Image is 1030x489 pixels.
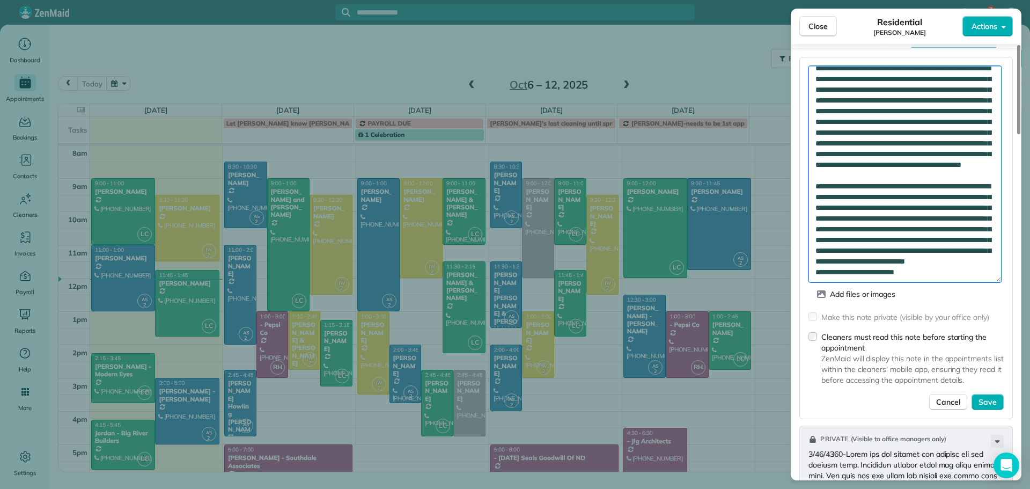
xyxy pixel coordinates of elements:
span: Save [979,397,997,407]
span: Customer [929,35,962,45]
div: Open Intercom Messenger [994,452,1019,478]
label: Make this note private (visible by your office only) [821,312,989,323]
span: Add files or images [830,289,895,300]
button: Cancel [929,394,967,410]
span: ZenMaid will display this note in the appointments list within the cleaners’ mobile app, ensuring... [821,353,1004,385]
span: Residential [877,16,923,28]
button: Add files or images [808,287,904,302]
button: Close [799,16,837,37]
button: Save [972,394,1004,410]
span: Cancel [936,397,960,407]
span: Private [820,434,849,444]
span: Appointment [829,35,873,45]
label: Cleaners must read this note before starting the appointment [821,332,1004,353]
span: ( Visible to office managers only ) [851,435,947,444]
span: Close [808,21,828,32]
span: [PERSON_NAME] [873,28,926,37]
span: Actions [972,21,997,32]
